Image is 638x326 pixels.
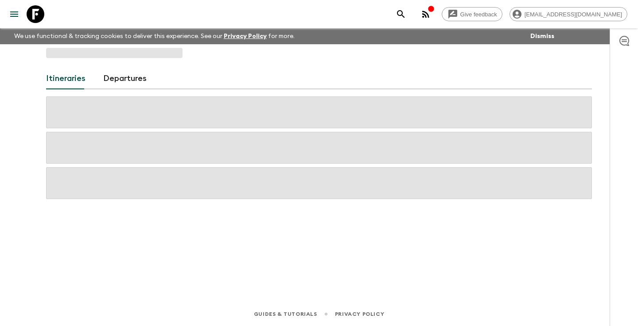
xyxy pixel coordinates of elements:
[455,11,502,18] span: Give feedback
[254,309,317,319] a: Guides & Tutorials
[335,309,384,319] a: Privacy Policy
[5,5,23,23] button: menu
[392,5,410,23] button: search adventures
[11,28,298,44] p: We use functional & tracking cookies to deliver this experience. See our for more.
[528,30,556,42] button: Dismiss
[442,7,502,21] a: Give feedback
[103,68,147,89] a: Departures
[46,68,86,89] a: Itineraries
[510,7,627,21] div: [EMAIL_ADDRESS][DOMAIN_NAME]
[224,33,267,39] a: Privacy Policy
[520,11,627,18] span: [EMAIL_ADDRESS][DOMAIN_NAME]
